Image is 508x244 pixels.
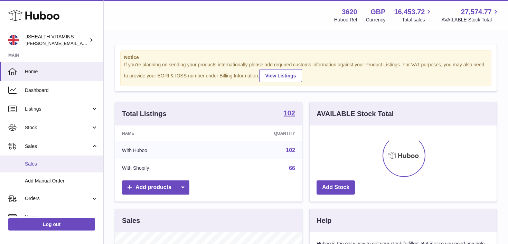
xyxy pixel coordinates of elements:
[122,216,140,225] h3: Sales
[26,34,88,47] div: JSHEALTH VITAMINS
[317,216,331,225] h3: Help
[124,62,488,82] div: If you're planning on sending your products internationally please add required customs informati...
[259,69,302,82] a: View Listings
[334,17,357,23] div: Huboo Ref
[366,17,386,23] div: Currency
[441,7,500,23] a: 27,574.77 AVAILABLE Stock Total
[124,54,488,61] strong: Notice
[25,124,91,131] span: Stock
[284,110,295,116] strong: 102
[25,68,98,75] span: Home
[286,147,295,153] a: 102
[122,180,189,195] a: Add products
[115,159,216,177] td: With Shopify
[25,106,91,112] span: Listings
[115,141,216,159] td: With Huboo
[289,165,295,171] a: 66
[25,143,91,150] span: Sales
[25,214,98,220] span: Usage
[394,7,425,17] span: 16,453.72
[8,35,19,45] img: francesca@jshealthvitamins.com
[461,7,492,17] span: 27,574.77
[317,109,394,119] h3: AVAILABLE Stock Total
[402,17,433,23] span: Total sales
[26,40,139,46] span: [PERSON_NAME][EMAIL_ADDRESS][DOMAIN_NAME]
[25,195,91,202] span: Orders
[317,180,355,195] a: Add Stock
[25,178,98,184] span: Add Manual Order
[25,161,98,167] span: Sales
[25,87,98,94] span: Dashboard
[8,218,95,231] a: Log out
[342,7,357,17] strong: 3620
[216,125,302,141] th: Quantity
[115,125,216,141] th: Name
[284,110,295,118] a: 102
[370,7,385,17] strong: GBP
[441,17,500,23] span: AVAILABLE Stock Total
[122,109,167,119] h3: Total Listings
[394,7,433,23] a: 16,453.72 Total sales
